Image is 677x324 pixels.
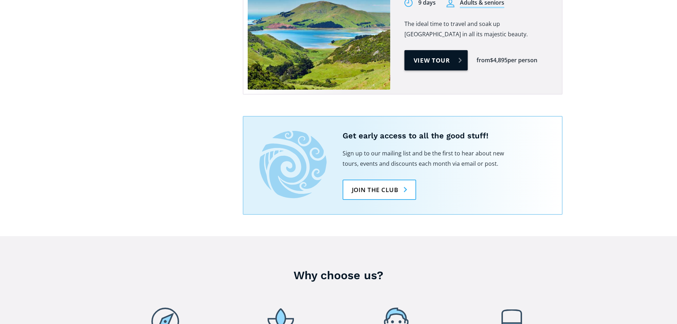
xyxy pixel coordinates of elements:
p: The ideal time to travel and soak up [GEOGRAPHIC_DATA] in all its majestic beauty. [404,19,551,39]
a: Join the club [343,180,416,200]
h5: Get early access to all the good stuff! [343,131,546,141]
p: Sign up to our mailing list and be the first to hear about new tours, events and discounts each m... [343,148,506,169]
div: $4,895 [490,56,507,64]
a: View tour [404,50,468,70]
div: per person [507,56,537,64]
div: from [477,56,490,64]
h3: Why choose us? [115,268,563,282]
